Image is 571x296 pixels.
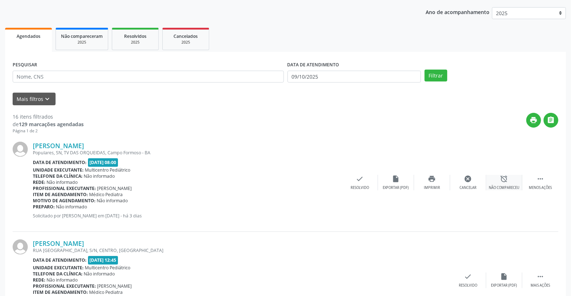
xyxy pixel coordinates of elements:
[19,121,84,128] strong: 129 marcações agendadas
[85,167,131,173] span: Multicentro Pediátrico
[61,40,103,45] div: 2025
[47,277,78,283] span: Não informado
[84,271,115,277] span: Não informado
[33,185,96,191] b: Profissional executante:
[500,175,508,183] i: alarm_off
[529,185,552,190] div: Menos ações
[459,283,477,288] div: Resolvido
[392,175,400,183] i: insert_drive_file
[124,33,146,39] span: Resolvidos
[33,239,84,247] a: [PERSON_NAME]
[536,175,544,183] i: 
[33,142,84,150] a: [PERSON_NAME]
[89,289,123,295] span: Médico Pediatra
[460,185,476,190] div: Cancelar
[464,175,472,183] i: cancel
[17,33,40,39] span: Agendados
[13,113,84,120] div: 16 itens filtrados
[85,265,131,271] span: Multicentro Pediátrico
[547,116,555,124] i: 
[168,40,204,45] div: 2025
[464,273,472,280] i: check
[88,158,118,167] span: [DATE] 08:00
[33,277,45,283] b: Rede:
[356,175,364,183] i: check
[13,128,84,134] div: Página 1 de 2
[33,265,84,271] b: Unidade executante:
[33,191,88,198] b: Item de agendamento:
[13,59,37,71] label: PESQUISAR
[489,185,519,190] div: Não compareceu
[33,198,96,204] b: Motivo de agendamento:
[97,198,128,204] span: Não informado
[56,204,87,210] span: Não informado
[33,271,83,277] b: Telefone da clínica:
[536,273,544,280] i: 
[531,283,550,288] div: Mais ações
[33,247,450,253] div: RUA [GEOGRAPHIC_DATA], S/N, CENTRO, [GEOGRAPHIC_DATA]
[33,213,342,219] p: Solicitado por [PERSON_NAME] em [DATE] - há 3 dias
[351,185,369,190] div: Resolvido
[47,179,78,185] span: Não informado
[97,185,132,191] span: [PERSON_NAME]
[13,120,84,128] div: de
[88,256,118,264] span: [DATE] 12:45
[544,113,558,128] button: 
[383,185,409,190] div: Exportar (PDF)
[61,33,103,39] span: Não compareceram
[33,159,87,165] b: Data de atendimento:
[89,191,123,198] span: Médico Pediatra
[33,167,84,173] b: Unidade executante:
[33,257,87,263] b: Data de atendimento:
[287,71,421,83] input: Selecione um intervalo
[13,71,284,83] input: Nome, CNS
[428,175,436,183] i: print
[44,95,52,103] i: keyboard_arrow_down
[33,289,88,295] b: Item de agendamento:
[13,239,28,255] img: img
[526,113,541,128] button: print
[13,93,56,105] button: Mais filtroskeyboard_arrow_down
[33,179,45,185] b: Rede:
[500,273,508,280] i: insert_drive_file
[33,173,83,179] b: Telefone da clínica:
[33,204,55,210] b: Preparo:
[174,33,198,39] span: Cancelados
[33,283,96,289] b: Profissional executante:
[426,7,489,16] p: Ano de acompanhamento
[84,173,115,179] span: Não informado
[33,150,342,156] div: Populares, SN, TV DAS ORQUEIDAS, Campo Formoso - BA
[491,283,517,288] div: Exportar (PDF)
[287,59,339,71] label: DATA DE ATENDIMENTO
[424,185,440,190] div: Imprimir
[117,40,153,45] div: 2025
[13,142,28,157] img: img
[425,70,447,82] button: Filtrar
[97,283,132,289] span: [PERSON_NAME]
[530,116,538,124] i: print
